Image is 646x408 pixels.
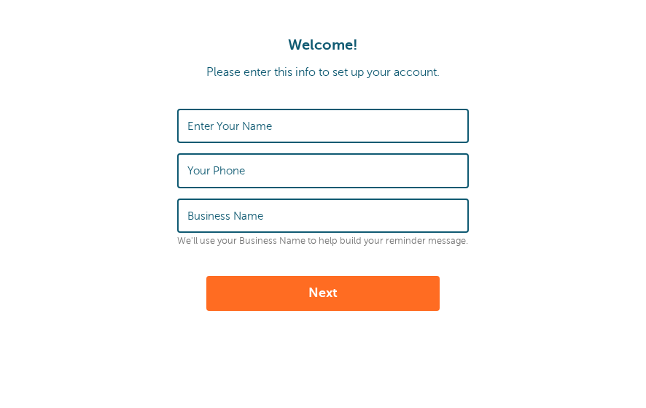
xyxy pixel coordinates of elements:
p: We'll use your Business Name to help build your reminder message. [177,236,469,247]
button: Next [206,276,440,311]
p: Please enter this info to set up your account. [15,66,631,80]
h1: Welcome! [15,36,631,54]
label: Business Name [187,209,263,223]
label: Enter Your Name [187,120,272,133]
label: Your Phone [187,164,245,177]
